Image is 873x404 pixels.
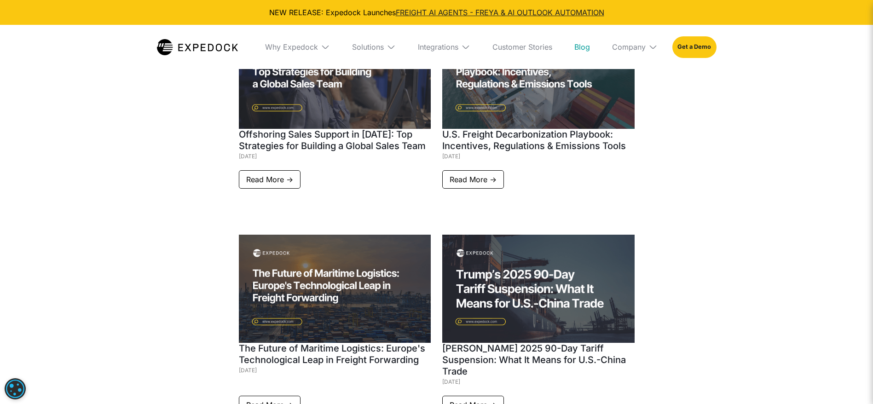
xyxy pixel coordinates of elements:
div: [DATE] [442,377,635,387]
a: FREIGHT AI AGENTS - FREYA & AI OUTLOOK AUTOMATION [396,8,604,17]
div: NEW RELEASE: Expedock Launches [7,7,866,17]
h1: The Future of Maritime Logistics: Europe's Technological Leap in Freight Forwarding [239,343,431,366]
iframe: Chat Widget [720,305,873,404]
div: Company [612,42,646,52]
a: Read More -> [239,170,301,189]
div: Integrations [418,42,458,52]
h1: U.S. Freight Decarbonization Playbook: Incentives, Regulations & Emissions Tools [442,129,635,152]
a: Blog [567,25,597,69]
a: Read More -> [442,170,504,189]
div: Why Expedock [265,42,318,52]
div: [DATE] [442,152,635,161]
a: Customer Stories [485,25,560,69]
div: Integrations [410,25,478,69]
div: Company [605,25,665,69]
div: [DATE] [239,366,431,375]
h1: Offshoring Sales Support in [DATE]: Top Strategies for Building a Global Sales Team [239,129,431,152]
a: Get a Demo [672,36,716,58]
div: Solutions [345,25,403,69]
div: Solutions [352,42,384,52]
div: [DATE] [239,152,431,161]
div: Why Expedock [258,25,337,69]
h1: [PERSON_NAME] 2025 90-Day Tariff Suspension: What It Means for U.S.-China Trade [442,343,635,377]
